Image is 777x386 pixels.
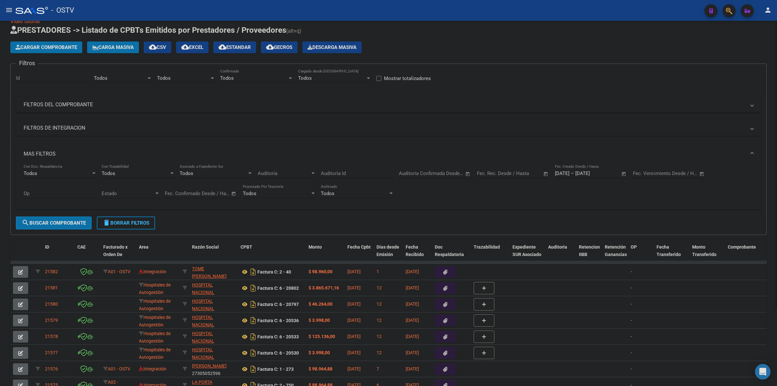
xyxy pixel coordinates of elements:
span: Todos [180,170,193,176]
span: Razón Social [192,244,219,250]
span: Doc Respaldatoria [435,244,464,257]
div: 30635976809 [192,281,235,295]
input: Fecha fin [665,170,696,176]
span: Hospitales de Autogestión [139,315,171,327]
span: Gecros [266,44,292,50]
span: [DATE] [406,285,419,290]
mat-expansion-panel-header: MAS FILTROS [16,144,761,164]
mat-icon: menu [5,6,13,14]
span: Todos [298,75,312,81]
datatable-header-cell: Trazabilidad [471,240,510,269]
span: - OSTV [51,3,74,18]
h3: Filtros [16,59,38,68]
mat-icon: person [764,6,772,14]
datatable-header-cell: Fecha Recibido [403,240,432,269]
div: 30635976809 [192,346,235,360]
span: [DATE] [347,318,361,323]
strong: Factura C: 6 - 20533 [257,334,299,339]
datatable-header-cell: ID [42,240,75,269]
input: Fecha inicio [633,170,659,176]
strong: $ 46.264,00 [309,301,332,307]
i: Descargar documento [249,299,257,310]
button: Carga Masiva [87,41,139,53]
span: Comprobante [728,244,756,250]
span: HOSPITAL NACIONAL PROFESOR [PERSON_NAME] [192,331,227,358]
span: Trazabilidad [474,244,500,250]
span: Todos [243,191,256,196]
span: OP [631,244,637,250]
button: EXCEL [176,41,208,53]
div: MAS FILTROS [16,164,761,210]
mat-icon: cloud_download [219,43,226,51]
span: Integración [139,366,166,371]
span: Monto [309,244,322,250]
mat-icon: delete [103,219,110,227]
span: Fecha Cpbt [347,244,371,250]
mat-icon: cloud_download [266,43,274,51]
span: [DATE] [406,318,419,323]
app-download-masive: Descarga masiva de comprobantes (adjuntos) [302,41,362,53]
datatable-header-cell: CPBT [238,240,306,269]
span: Borrar Filtros [103,220,149,226]
strong: $ 3.998,00 [309,350,330,355]
input: Fecha fin [509,170,540,176]
strong: $ 3.865.671,16 [309,285,339,290]
span: [DATE] [406,334,419,339]
span: EXCEL [181,44,203,50]
span: Días desde Emisión [377,244,399,257]
a: Video tutorial [10,18,40,24]
span: - [631,334,632,339]
button: Descarga Masiva [302,41,362,53]
mat-expansion-panel-header: FILTROS DEL COMPROBANTE [16,97,761,112]
mat-icon: cloud_download [149,43,157,51]
button: Estandar [213,41,256,53]
button: Open calendar [698,170,706,178]
datatable-header-cell: Facturado x Orden De [101,240,136,269]
i: Descargar documento [249,332,257,342]
span: 21580 [45,301,58,307]
strong: $ 3.998,00 [309,318,330,323]
datatable-header-cell: Días desde Emisión [374,240,403,269]
datatable-header-cell: CAE [75,240,101,269]
span: 7 [377,366,379,371]
span: Todos [94,75,107,81]
datatable-header-cell: Doc Respaldatoria [432,240,471,269]
span: Todos [321,191,334,196]
div: Open Intercom Messenger [755,364,771,380]
span: Auditoria [548,244,567,250]
span: 12 [377,350,382,355]
div: 30635976809 [192,314,235,327]
button: Cargar Comprobante [10,41,82,53]
strong: Factura C: 6 - 20536 [257,318,299,323]
span: Todos [24,170,37,176]
i: Descargar documento [249,348,257,358]
input: Fecha inicio [399,170,425,176]
span: HOSPITAL NACIONAL PROFESOR [PERSON_NAME] [192,315,227,342]
span: Expediente SUR Asociado [512,244,541,257]
span: - [631,269,632,274]
mat-panel-title: FILTROS DEL COMPROBANTE [24,101,746,108]
span: 12 [377,285,382,290]
datatable-header-cell: Fecha Cpbt [345,240,374,269]
span: 21577 [45,350,58,355]
button: CSV [144,41,171,53]
span: Fecha Recibido [406,244,424,257]
datatable-header-cell: Auditoria [546,240,576,269]
button: Open calendar [620,170,628,178]
button: Gecros [261,41,298,53]
strong: $ 125.136,00 [309,334,335,339]
span: [PERSON_NAME] [192,363,227,368]
datatable-header-cell: Retencion IIBB [576,240,602,269]
span: Retención Ganancias [605,244,627,257]
strong: Factura C: 6 - 20530 [257,350,299,356]
button: Open calendar [230,190,238,197]
input: Fecha inicio [165,191,191,196]
span: [DATE] [406,350,419,355]
datatable-header-cell: Razón Social [189,240,238,269]
span: - [631,350,632,355]
span: Area [139,244,149,250]
span: Estandar [219,44,251,50]
span: 21576 [45,366,58,371]
datatable-header-cell: OP [628,240,654,269]
strong: $ 98.964,88 [309,366,332,371]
